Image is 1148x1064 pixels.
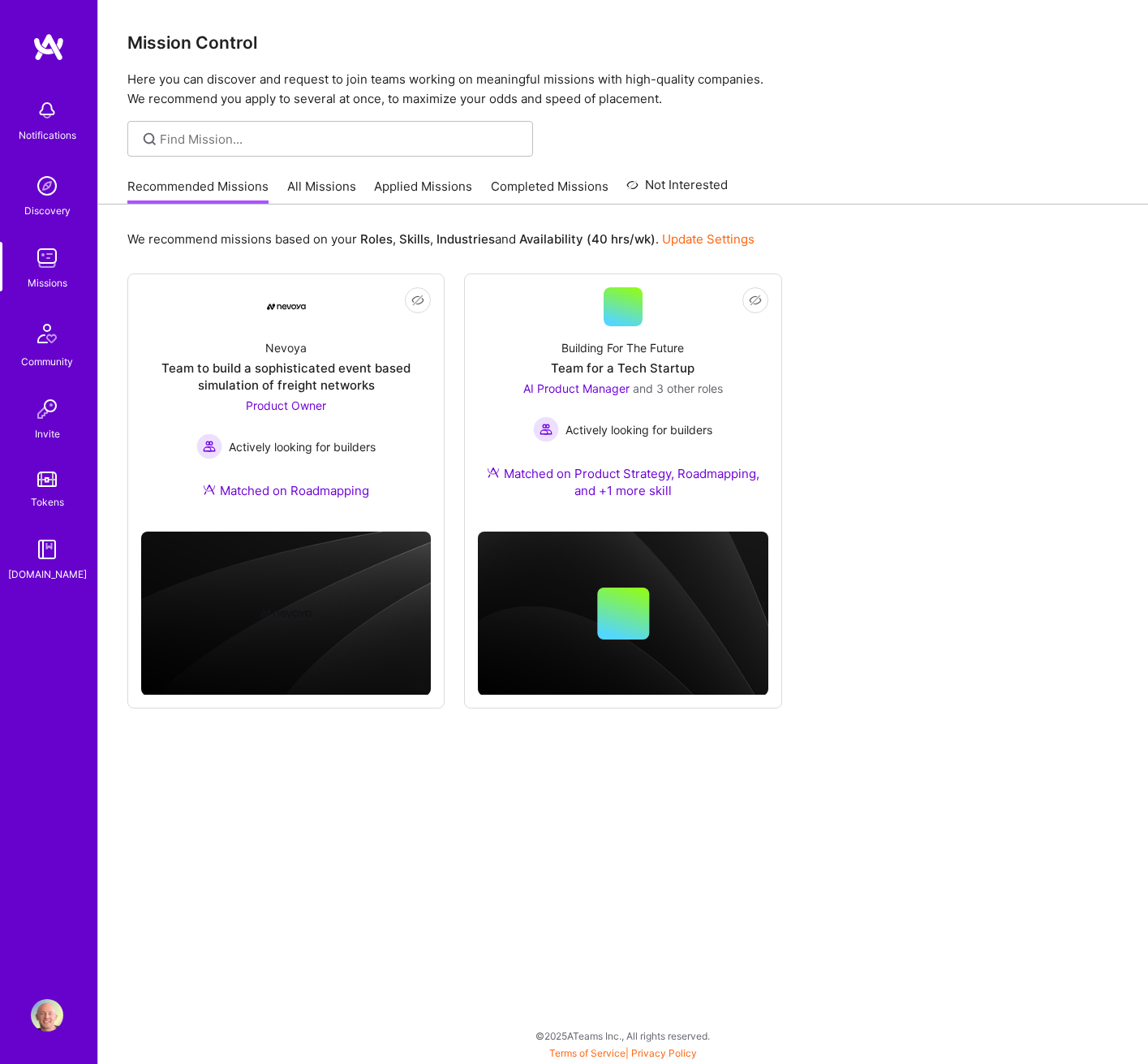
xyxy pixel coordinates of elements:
[8,566,87,583] div: [DOMAIN_NAME]
[141,287,431,519] a: Company LogoNevoyaTeam to build a sophisticated event based simulation of freight networksProduct...
[229,438,376,455] span: Actively looking for builders
[561,339,684,356] div: Building For The Future
[27,999,67,1032] a: User Avatar
[399,231,430,247] b: Skills
[141,532,431,696] img: cover
[374,178,472,205] a: Applied Missions
[411,294,424,307] i: icon EyeClosed
[140,130,159,149] i: icon SearchGrey
[31,242,63,274] img: teamwork
[551,360,694,377] div: Team for a Tech Startup
[127,32,1119,53] h3: Mission Control
[287,178,356,205] a: All Missions
[631,1047,697,1059] a: Privacy Policy
[749,294,762,307] i: icon EyeClosed
[533,416,559,442] img: Actively looking for builders
[141,360,431,394] div: Team to build a sophisticated event based simulation of freight networks
[28,314,67,353] img: Community
[35,425,60,442] div: Invite
[478,287,767,519] a: Building For The FutureTeam for a Tech StartupAI Product Manager and 3 other rolesActively lookin...
[633,381,723,395] span: and 3 other roles
[491,178,608,205] a: Completed Missions
[24,202,71,219] div: Discovery
[97,1015,1148,1056] div: © 2025 ATeams Inc., All rights reserved.
[565,421,712,438] span: Actively looking for builders
[31,94,63,127] img: bell
[160,131,521,148] input: Find Mission...
[19,127,76,144] div: Notifications
[21,353,73,370] div: Community
[246,398,326,412] span: Product Owner
[127,70,1119,109] p: Here you can discover and request to join teams working on meaningful missions with high-quality ...
[265,339,307,356] div: Nevoya
[523,381,630,395] span: AI Product Manager
[626,175,728,205] a: Not Interested
[487,466,500,479] img: Ateam Purple Icon
[127,230,755,248] p: We recommend missions based on your , , and .
[478,532,767,696] img: cover
[31,393,63,425] img: Invite
[31,999,63,1032] img: User Avatar
[267,304,306,310] img: Company Logo
[478,465,767,499] div: Matched on Product Strategy, Roadmapping, and +1 more skill
[549,1047,626,1059] a: Terms of Service
[127,178,269,205] a: Recommended Missions
[203,483,216,496] img: Ateam Purple Icon
[360,231,393,247] b: Roles
[31,170,63,202] img: discovery
[32,32,65,62] img: logo
[31,493,64,510] div: Tokens
[260,588,312,640] img: Company logo
[436,231,495,247] b: Industries
[31,533,63,566] img: guide book
[196,433,222,459] img: Actively looking for builders
[549,1047,697,1059] span: |
[28,274,67,291] div: Missions
[662,231,755,247] a: Update Settings
[203,482,369,499] div: Matched on Roadmapping
[37,472,57,487] img: tokens
[519,231,656,247] b: Availability (40 hrs/wk)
